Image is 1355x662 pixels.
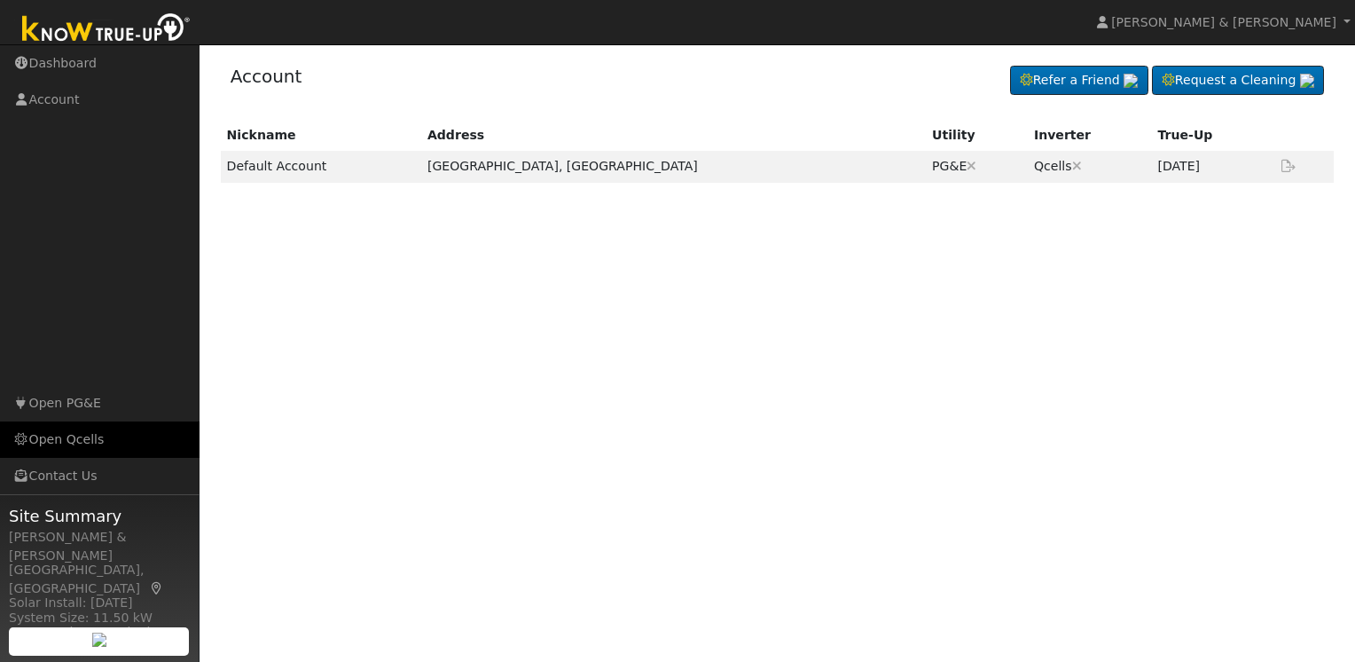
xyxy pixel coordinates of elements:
[9,504,190,528] span: Site Summary
[92,633,106,647] img: retrieve
[926,151,1028,182] td: PG&E
[1278,159,1299,173] a: Export Interval Data
[932,126,1022,145] div: Utility
[9,561,190,598] div: [GEOGRAPHIC_DATA], [GEOGRAPHIC_DATA]
[1072,159,1082,173] a: Disconnect
[1151,151,1272,182] td: [DATE]
[1034,126,1146,145] div: Inverter
[9,594,190,612] div: Solar Install: [DATE]
[231,66,302,87] a: Account
[149,581,165,595] a: Map
[227,126,415,145] div: Nickname
[9,528,190,565] div: [PERSON_NAME] & [PERSON_NAME]
[1028,151,1152,182] td: Qcells
[427,126,920,145] div: Address
[9,623,190,642] div: Storage Size: 20.0 kWh
[421,151,926,182] td: [GEOGRAPHIC_DATA], [GEOGRAPHIC_DATA]
[1010,66,1148,96] a: Refer a Friend
[1300,74,1314,88] img: retrieve
[1124,74,1138,88] img: retrieve
[221,151,421,182] td: Default Account
[9,609,190,627] div: System Size: 11.50 kW
[1157,126,1265,145] div: True-Up
[967,159,976,173] a: Disconnect
[13,10,200,50] img: Know True-Up
[1152,66,1324,96] a: Request a Cleaning
[1111,15,1336,29] span: [PERSON_NAME] & [PERSON_NAME]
